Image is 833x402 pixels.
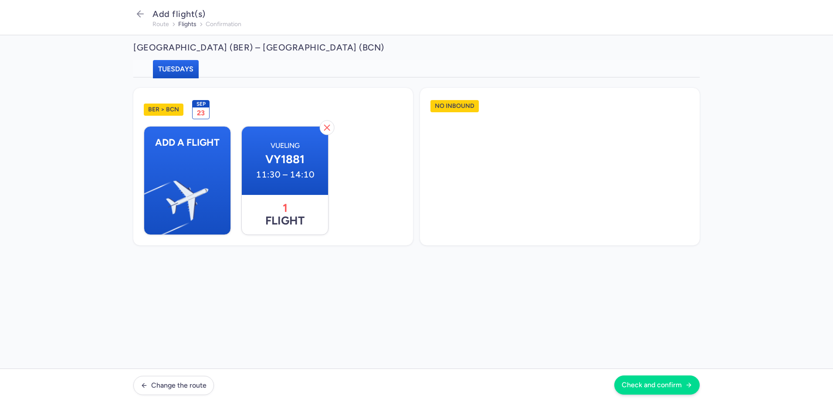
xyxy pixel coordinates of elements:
[144,127,230,158] span: Add a flight
[151,382,207,389] span: Change the route
[133,376,214,395] button: Change the route
[197,109,205,117] span: 23
[614,375,700,395] button: Check and confirm
[283,202,288,215] span: 1
[196,101,206,107] span: Sep
[152,9,206,19] span: Add flight(s)
[133,35,700,60] h2: [GEOGRAPHIC_DATA] (BER) – [GEOGRAPHIC_DATA] (BCN)
[249,141,321,150] span: Vueling
[430,100,479,112] h1: No inbound
[242,195,328,235] span: flight
[71,129,218,264] img: Plane Illustration
[249,153,321,166] span: VY1881
[241,126,328,235] button: VuelingVY188111:30 – 14:101flight
[158,65,193,73] span: Tuesdays
[144,126,231,235] button: Add a flightPlane Illustration
[152,21,169,28] button: route
[144,104,183,116] h1: BER > BCN
[178,21,196,28] button: flights
[622,381,682,389] span: Check and confirm
[206,21,241,28] button: confirmation
[249,170,321,180] time: 11:30 – 14:10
